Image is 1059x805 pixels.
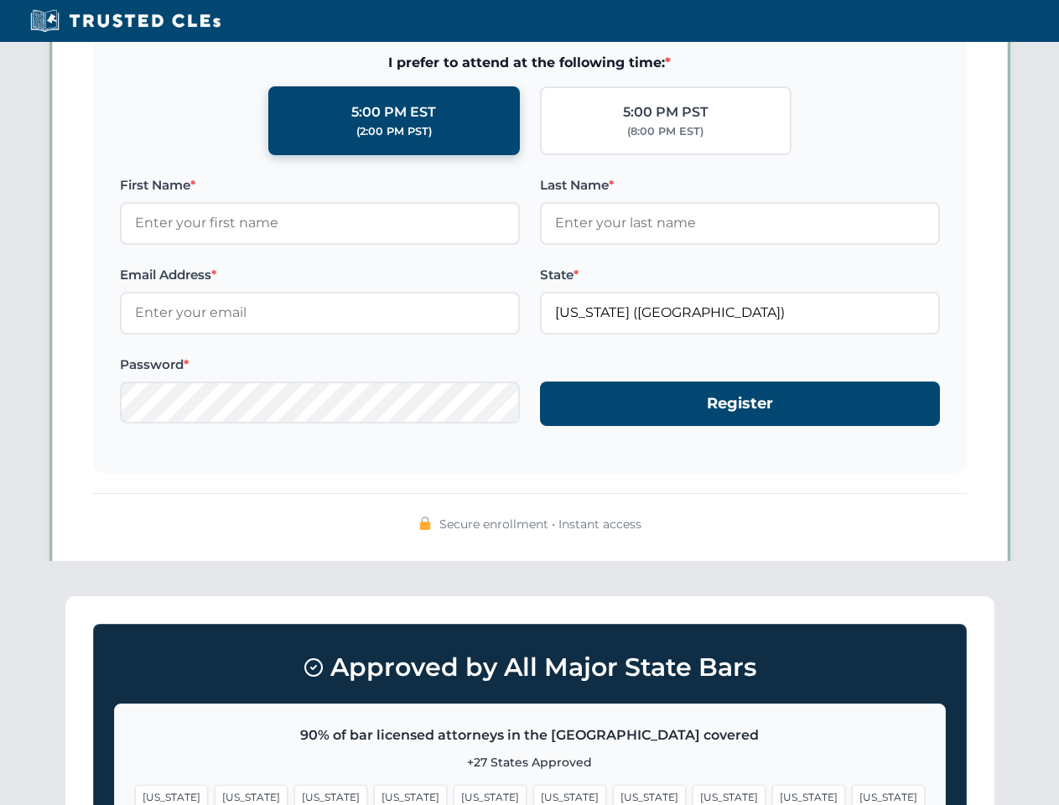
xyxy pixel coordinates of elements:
[120,202,520,244] input: Enter your first name
[418,517,432,530] img: 🔒
[540,265,940,285] label: State
[25,8,226,34] img: Trusted CLEs
[439,515,641,533] span: Secure enrollment • Instant access
[540,175,940,195] label: Last Name
[540,292,940,334] input: Florida (FL)
[114,645,946,690] h3: Approved by All Major State Bars
[540,382,940,426] button: Register
[120,52,940,74] span: I prefer to attend at the following time:
[627,123,703,140] div: (8:00 PM EST)
[540,202,940,244] input: Enter your last name
[623,101,709,123] div: 5:00 PM PST
[120,355,520,375] label: Password
[135,753,925,771] p: +27 States Approved
[120,292,520,334] input: Enter your email
[120,265,520,285] label: Email Address
[351,101,436,123] div: 5:00 PM EST
[356,123,432,140] div: (2:00 PM PST)
[120,175,520,195] label: First Name
[135,724,925,746] p: 90% of bar licensed attorneys in the [GEOGRAPHIC_DATA] covered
